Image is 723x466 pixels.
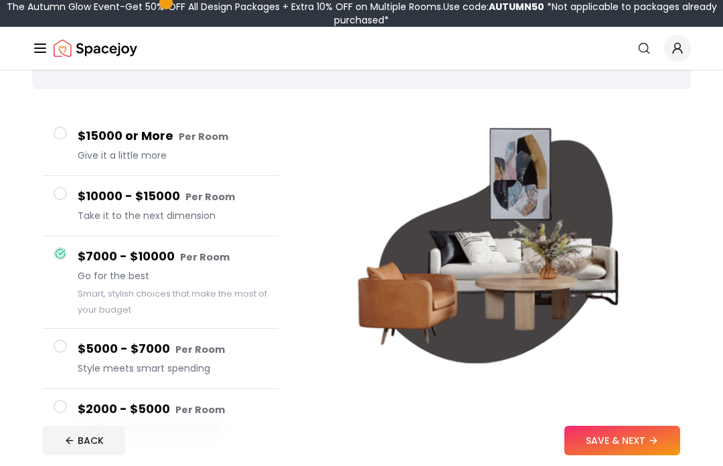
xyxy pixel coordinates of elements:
button: $10000 - $15000 Per RoomTake it to the next dimension [43,176,278,236]
span: Go for the best [78,269,268,283]
small: Per Room [175,403,225,416]
small: Smart, stylish choices that make the most of your budget [78,288,267,315]
span: Style meets smart spending [78,362,268,375]
h4: $15000 or More [78,127,268,146]
button: $2000 - $5000 Per RoomSmall on numbers, big on style [43,389,278,449]
img: Spacejoy Logo [54,35,137,62]
h4: $2000 - $5000 [78,400,268,419]
h4: $5000 - $7000 [78,339,268,359]
small: Per Room [175,343,225,356]
h4: $7000 - $10000 [78,247,268,266]
button: SAVE & NEXT [564,426,680,455]
small: Per Room [180,250,230,264]
a: Spacejoy [54,35,137,62]
button: $7000 - $10000 Per RoomGo for the bestSmart, stylish choices that make the most of your budget [43,236,278,329]
button: $5000 - $7000 Per RoomStyle meets smart spending [43,329,278,389]
nav: Global [32,27,691,70]
small: Per Room [185,190,235,204]
button: $15000 or More Per RoomGive it a little more [43,116,278,176]
button: BACK [43,426,125,455]
h4: $10000 - $15000 [78,187,268,206]
span: Take it to the next dimension [78,209,268,222]
span: Give it a little more [78,149,268,162]
small: Per Room [179,130,228,143]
